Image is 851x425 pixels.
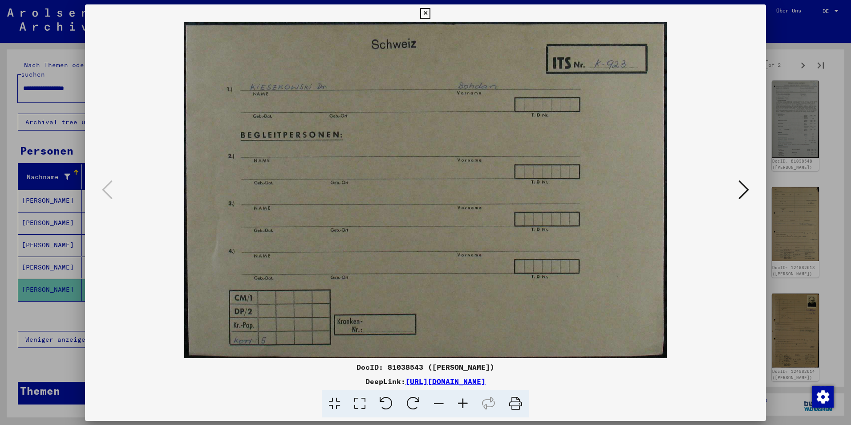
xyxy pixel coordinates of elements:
img: Zustimmung ändern [812,386,834,408]
div: DeepLink: [85,376,766,387]
div: Zustimmung ändern [812,386,833,407]
img: 001.jpg [115,22,736,358]
div: DocID: 81038543 ([PERSON_NAME]) [85,362,766,372]
a: [URL][DOMAIN_NAME] [405,377,486,386]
